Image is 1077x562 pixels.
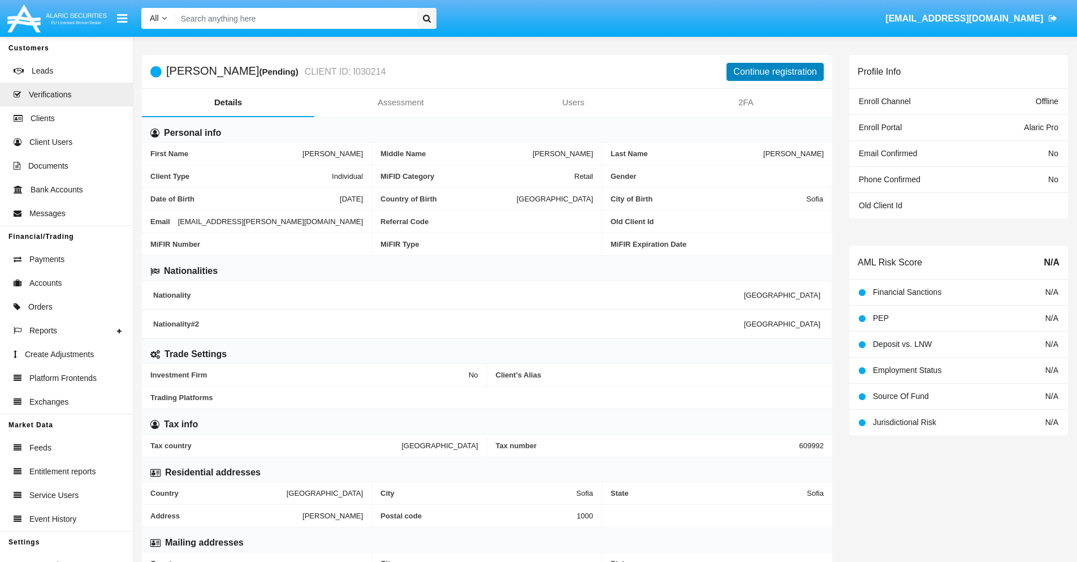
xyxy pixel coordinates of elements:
[380,217,593,226] span: Referral Code
[164,265,218,277] h6: Nationalities
[28,301,53,313] span: Orders
[1048,149,1058,158] span: No
[150,172,332,181] span: Client Type
[487,89,660,116] a: Users
[1045,392,1058,401] span: N/A
[287,489,363,497] span: [GEOGRAPHIC_DATA]
[401,441,478,450] span: [GEOGRAPHIC_DATA]
[611,217,823,226] span: Old Client Id
[873,340,932,349] span: Deposit vs. LNW
[29,277,62,289] span: Accounts
[25,349,94,361] span: Create Adjustments
[29,89,71,101] span: Verifications
[150,240,363,248] span: MiFIR Number
[469,371,478,379] span: No
[873,366,941,375] span: Employment Status
[302,512,363,520] span: [PERSON_NAME]
[178,217,363,226] span: [EMAIL_ADDRESS][PERSON_NAME][DOMAIN_NAME]
[744,320,820,328] span: [GEOGRAPHIC_DATA]
[873,314,889,323] span: PEP
[150,195,340,203] span: Date of Birth
[873,392,929,401] span: Source Of Fund
[29,490,79,501] span: Service Users
[763,149,824,158] span: [PERSON_NAME]
[859,123,902,132] span: Enroll Portal
[165,537,244,549] h6: Mailing addresses
[873,288,941,297] span: Financial Sanctions
[859,97,911,106] span: Enroll Channel
[32,65,53,77] span: Leads
[28,160,68,172] span: Documents
[29,513,76,525] span: Event History
[611,489,807,497] span: State
[165,466,261,479] h6: Residential addresses
[1024,123,1058,132] span: Alaric Pro
[31,113,55,125] span: Clients
[153,320,744,328] span: Nationality #2
[166,65,386,78] h5: [PERSON_NAME]
[380,489,576,497] span: City
[517,195,593,203] span: [GEOGRAPHIC_DATA]
[31,184,83,196] span: Bank Accounts
[1045,418,1058,427] span: N/A
[6,2,109,35] img: Logo image
[859,175,920,184] span: Phone Confirmed
[577,512,593,520] span: 1000
[302,67,386,76] small: CLIENT ID: I030214
[175,8,413,29] input: Search
[885,14,1043,23] span: [EMAIL_ADDRESS][DOMAIN_NAME]
[799,441,824,450] span: 609992
[880,3,1063,35] a: [EMAIL_ADDRESS][DOMAIN_NAME]
[153,291,744,299] span: Nationality
[150,217,178,226] span: Email
[744,291,820,299] span: [GEOGRAPHIC_DATA]
[150,14,159,23] span: All
[165,348,227,361] h6: Trade Settings
[496,371,824,379] span: Client’s Alias
[332,172,363,181] span: Individual
[29,442,51,454] span: Feeds
[380,512,577,520] span: Postal code
[1048,175,1058,184] span: No
[380,195,517,203] span: Country of Birth
[150,149,302,158] span: First Name
[726,63,824,81] button: Continue registration
[611,240,824,248] span: MiFIR Expiration Date
[660,89,832,116] a: 2FA
[164,418,198,431] h6: Tax info
[859,149,917,158] span: Email Confirmed
[141,12,175,24] a: All
[1045,340,1058,349] span: N/A
[576,489,593,497] span: Sofia
[164,127,221,139] h6: Personal info
[380,240,593,248] span: MiFIR Type
[1036,97,1058,106] span: Offline
[29,136,72,148] span: Client Users
[29,396,68,408] span: Exchanges
[611,149,763,158] span: Last Name
[150,393,824,402] span: Trading Platforms
[302,149,363,158] span: [PERSON_NAME]
[29,466,96,478] span: Entitlement reports
[259,65,301,78] div: (Pending)
[1045,366,1058,375] span: N/A
[380,172,574,181] span: MiFID Category
[858,66,901,77] h6: Profile Info
[1045,288,1058,297] span: N/A
[380,149,533,158] span: Middle Name
[859,201,902,210] span: Old Client Id
[150,512,302,520] span: Address
[150,441,401,450] span: Tax country
[1044,256,1059,269] span: N/A
[807,489,824,497] span: Sofia
[29,208,66,220] span: Messages
[150,371,469,379] span: Investment Firm
[150,489,287,497] span: Country
[496,441,799,450] span: Tax number
[611,172,824,181] span: Gender
[533,149,593,158] span: [PERSON_NAME]
[873,418,936,427] span: Jurisdictional Risk
[29,254,64,265] span: Payments
[340,195,363,203] span: [DATE]
[806,195,823,203] span: Sofia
